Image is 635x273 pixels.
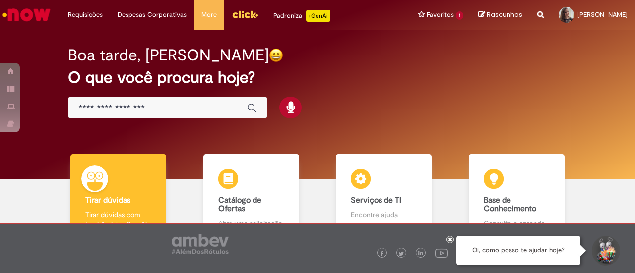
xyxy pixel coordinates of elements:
[380,251,384,256] img: logo_footer_facebook.png
[68,10,103,20] span: Requisições
[52,154,185,240] a: Tirar dúvidas Tirar dúvidas com Lupi Assist e Gen Ai
[487,10,522,19] span: Rascunhos
[218,218,284,228] p: Abra uma solicitação
[450,154,583,240] a: Base de Conhecimento Consulte e aprenda
[269,48,283,62] img: happy-face.png
[185,154,318,240] a: Catálogo de Ofertas Abra uma solicitação
[273,10,330,22] div: Padroniza
[478,10,522,20] a: Rascunhos
[577,10,628,19] span: [PERSON_NAME]
[218,195,261,214] b: Catálogo de Ofertas
[118,10,187,20] span: Despesas Corporativas
[399,251,404,256] img: logo_footer_twitter.png
[351,195,401,205] b: Serviços de TI
[435,246,448,259] img: logo_footer_youtube.png
[484,195,536,214] b: Base de Conhecimento
[201,10,217,20] span: More
[68,69,567,86] h2: O que você procura hoje?
[484,218,550,228] p: Consulte e aprenda
[85,195,130,205] b: Tirar dúvidas
[456,236,580,265] div: Oi, como posso te ajudar hoje?
[418,251,423,257] img: logo_footer_linkedin.png
[85,210,151,229] p: Tirar dúvidas com Lupi Assist e Gen Ai
[427,10,454,20] span: Favoritos
[351,210,417,219] p: Encontre ajuda
[590,236,620,266] button: Iniciar Conversa de Suporte
[306,10,330,22] p: +GenAi
[317,154,450,240] a: Serviços de TI Encontre ajuda
[456,11,463,20] span: 1
[232,7,258,22] img: click_logo_yellow_360x200.png
[1,5,52,25] img: ServiceNow
[68,47,269,64] h2: Boa tarde, [PERSON_NAME]
[172,234,229,254] img: logo_footer_ambev_rotulo_gray.png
